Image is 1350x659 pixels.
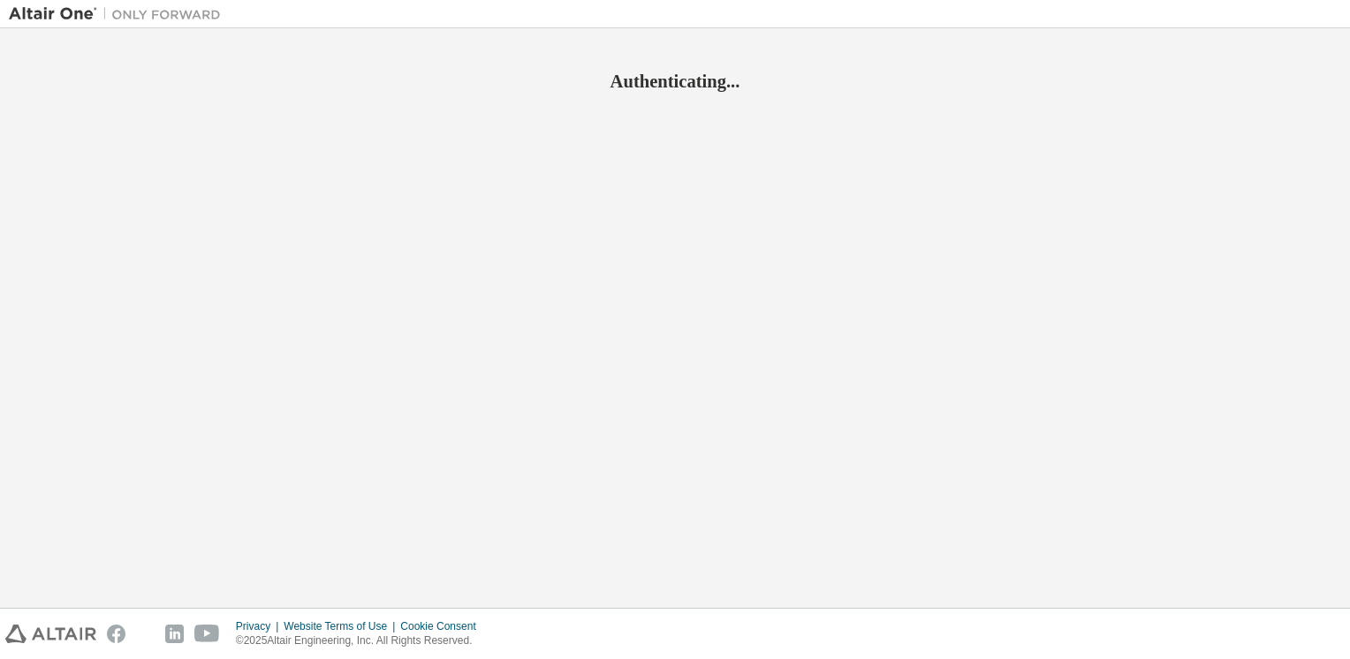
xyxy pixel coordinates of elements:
img: Altair One [9,5,230,23]
img: altair_logo.svg [5,625,96,643]
div: Cookie Consent [400,619,486,633]
p: © 2025 Altair Engineering, Inc. All Rights Reserved. [236,633,487,648]
img: facebook.svg [107,625,125,643]
h2: Authenticating... [9,70,1341,93]
div: Privacy [236,619,284,633]
img: linkedin.svg [165,625,184,643]
img: youtube.svg [194,625,220,643]
div: Website Terms of Use [284,619,400,633]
